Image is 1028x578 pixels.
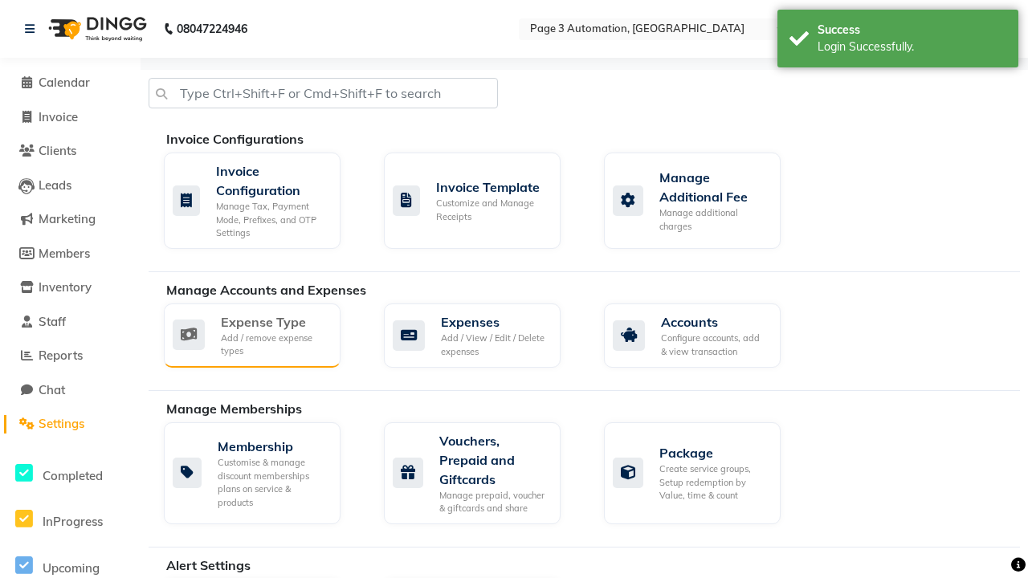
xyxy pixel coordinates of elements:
div: Customise & manage discount memberships plans on service & products [218,456,328,509]
b: 08047224946 [177,6,247,51]
span: Inventory [39,279,92,295]
div: Add / View / Edit / Delete expenses [441,332,548,358]
div: Vouchers, Prepaid and Giftcards [439,431,548,489]
a: Reports [4,347,137,365]
a: ExpensesAdd / View / Edit / Delete expenses [384,303,580,368]
div: Manage additional charges [659,206,768,233]
div: Invoice Template [436,177,548,197]
span: Staff [39,314,66,329]
span: Members [39,246,90,261]
a: Clients [4,142,137,161]
a: Manage Additional FeeManage additional charges [604,153,800,249]
a: Chat [4,381,137,400]
div: Package [659,443,768,462]
div: Configure accounts, add & view transaction [661,332,768,358]
span: Upcoming [43,560,100,576]
a: AccountsConfigure accounts, add & view transaction [604,303,800,368]
div: Membership [218,437,328,456]
a: Marketing [4,210,137,229]
a: Invoice [4,108,137,127]
a: MembershipCustomise & manage discount memberships plans on service & products [164,422,360,524]
a: Staff [4,313,137,332]
span: Calendar [39,75,90,90]
span: Invoice [39,109,78,124]
div: Manage prepaid, voucher & giftcards and share [439,489,548,515]
span: Marketing [39,211,96,226]
div: Add / remove expense types [221,332,328,358]
div: Invoice Configuration [216,161,328,200]
a: Calendar [4,74,137,92]
span: Completed [43,468,103,483]
span: InProgress [43,514,103,529]
div: Manage Tax, Payment Mode, Prefixes, and OTP Settings [216,200,328,240]
a: Invoice ConfigurationManage Tax, Payment Mode, Prefixes, and OTP Settings [164,153,360,249]
div: Accounts [661,312,768,332]
span: Reports [39,348,83,363]
a: Invoice TemplateCustomize and Manage Receipts [384,153,580,249]
span: Settings [39,416,84,431]
a: Leads [4,177,137,195]
span: Clients [39,143,76,158]
div: Login Successfully. [818,39,1006,55]
img: logo [41,6,151,51]
a: PackageCreate service groups, Setup redemption by Value, time & count [604,422,800,524]
a: Settings [4,415,137,433]
div: Expenses [441,312,548,332]
div: Success [818,22,1006,39]
a: Members [4,245,137,263]
a: Inventory [4,279,137,297]
div: Manage Additional Fee [659,168,768,206]
div: Customize and Manage Receipts [436,197,548,223]
div: Create service groups, Setup redemption by Value, time & count [659,462,768,503]
span: Chat [39,382,65,397]
a: Expense TypeAdd / remove expense types [164,303,360,368]
div: Expense Type [221,312,328,332]
a: Vouchers, Prepaid and GiftcardsManage prepaid, voucher & giftcards and share [384,422,580,524]
input: Type Ctrl+Shift+F or Cmd+Shift+F to search [149,78,498,108]
span: Leads [39,177,71,193]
